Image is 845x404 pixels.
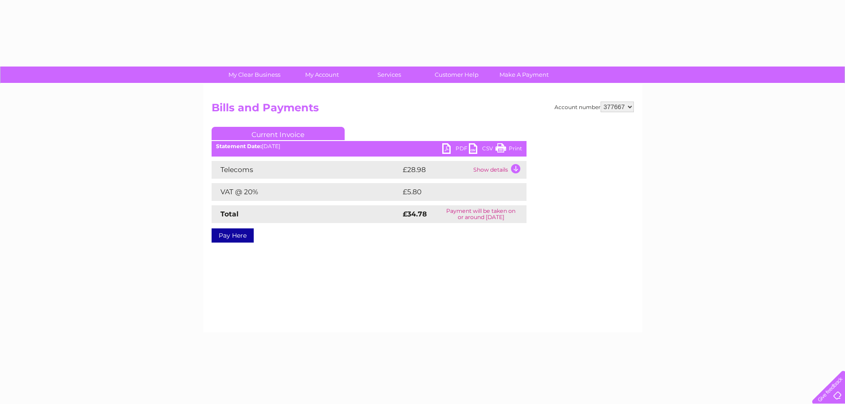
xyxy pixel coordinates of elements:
b: Statement Date: [216,143,262,149]
a: Print [495,143,522,156]
td: Telecoms [212,161,401,179]
a: My Account [285,67,358,83]
a: Customer Help [420,67,493,83]
td: VAT @ 20% [212,183,401,201]
td: £5.80 [401,183,506,201]
a: Pay Here [212,228,254,243]
strong: £34.78 [403,210,427,218]
strong: Total [220,210,239,218]
a: CSV [469,143,495,156]
div: [DATE] [212,143,527,149]
td: £28.98 [401,161,471,179]
a: My Clear Business [218,67,291,83]
a: Current Invoice [212,127,345,140]
td: Payment will be taken on or around [DATE] [436,205,527,223]
div: Account number [554,102,634,112]
td: Show details [471,161,527,179]
h2: Bills and Payments [212,102,634,118]
a: PDF [442,143,469,156]
a: Services [353,67,426,83]
a: Make A Payment [487,67,561,83]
